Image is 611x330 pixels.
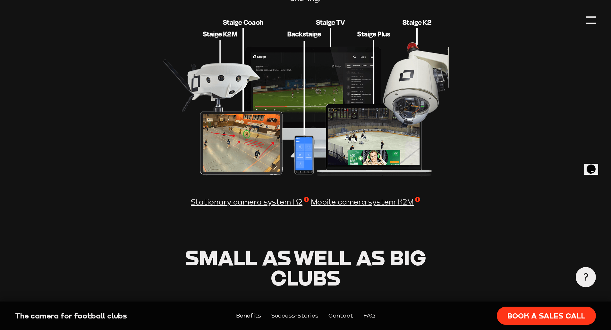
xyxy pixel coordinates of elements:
a: FAQ [363,311,375,320]
a: Contact [328,311,353,320]
a: Book a sales call [497,307,596,325]
iframe: chat widget [584,156,605,175]
span: Stationary camera system K2 [191,197,309,207]
a: Success-Stories [271,311,318,320]
span: Mobile camera system K2M [311,197,420,207]
div: The camera for football clubs [15,311,155,321]
a: Benefits [236,311,261,320]
span: Small as well as big clubs [185,245,426,290]
img: Neu_Sportarten_Web2.png [162,13,449,177]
